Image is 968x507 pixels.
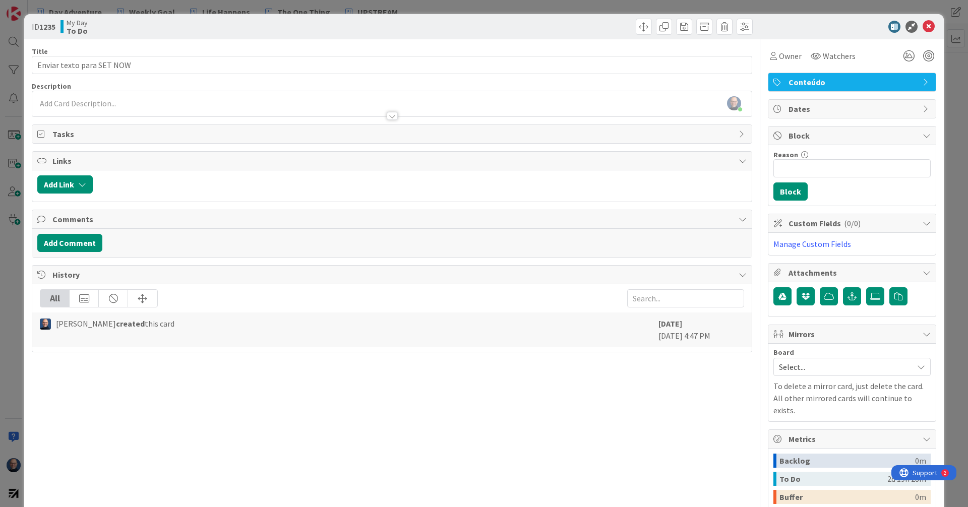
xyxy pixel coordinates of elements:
b: 1235 [39,22,55,32]
span: Custom Fields [789,217,918,229]
button: Add Comment [37,234,102,252]
button: Block [773,182,808,201]
span: Block [789,130,918,142]
span: Owner [779,50,802,62]
span: ( 0/0 ) [844,218,861,228]
span: Conteúdo [789,76,918,88]
img: Fg [40,319,51,330]
div: Backlog [779,454,915,468]
span: Dates [789,103,918,115]
span: [PERSON_NAME] this card [56,318,174,330]
b: [DATE] [658,319,682,329]
span: Select... [779,360,908,374]
span: Support [21,2,46,14]
div: All [40,290,70,307]
span: Board [773,349,794,356]
b: created [116,319,145,329]
div: Buffer [779,490,915,504]
span: Metrics [789,433,918,445]
div: 2d 19h 28m [887,472,926,486]
p: To delete a mirror card, just delete the card. All other mirrored cards will continue to exists. [773,380,931,416]
div: [DATE] 4:47 PM [658,318,744,342]
div: To Do [779,472,887,486]
span: Watchers [823,50,856,62]
span: Tasks [52,128,734,140]
b: To Do [67,27,88,35]
label: Reason [773,150,798,159]
label: Title [32,47,48,56]
span: Mirrors [789,328,918,340]
button: Add Link [37,175,93,194]
span: Description [32,82,71,91]
span: Links [52,155,734,167]
a: Manage Custom Fields [773,239,851,249]
input: Search... [627,289,744,307]
input: type card name here... [32,56,752,74]
span: Comments [52,213,734,225]
span: History [52,269,734,281]
div: 2 [52,4,55,12]
div: 0m [915,454,926,468]
span: Attachments [789,267,918,279]
div: 0m [915,490,926,504]
span: ID [32,21,55,33]
img: S8dkA9RpCuHXNfjtQIqKzkrxbbmCok6K.PNG [727,96,741,110]
span: My Day [67,19,88,27]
